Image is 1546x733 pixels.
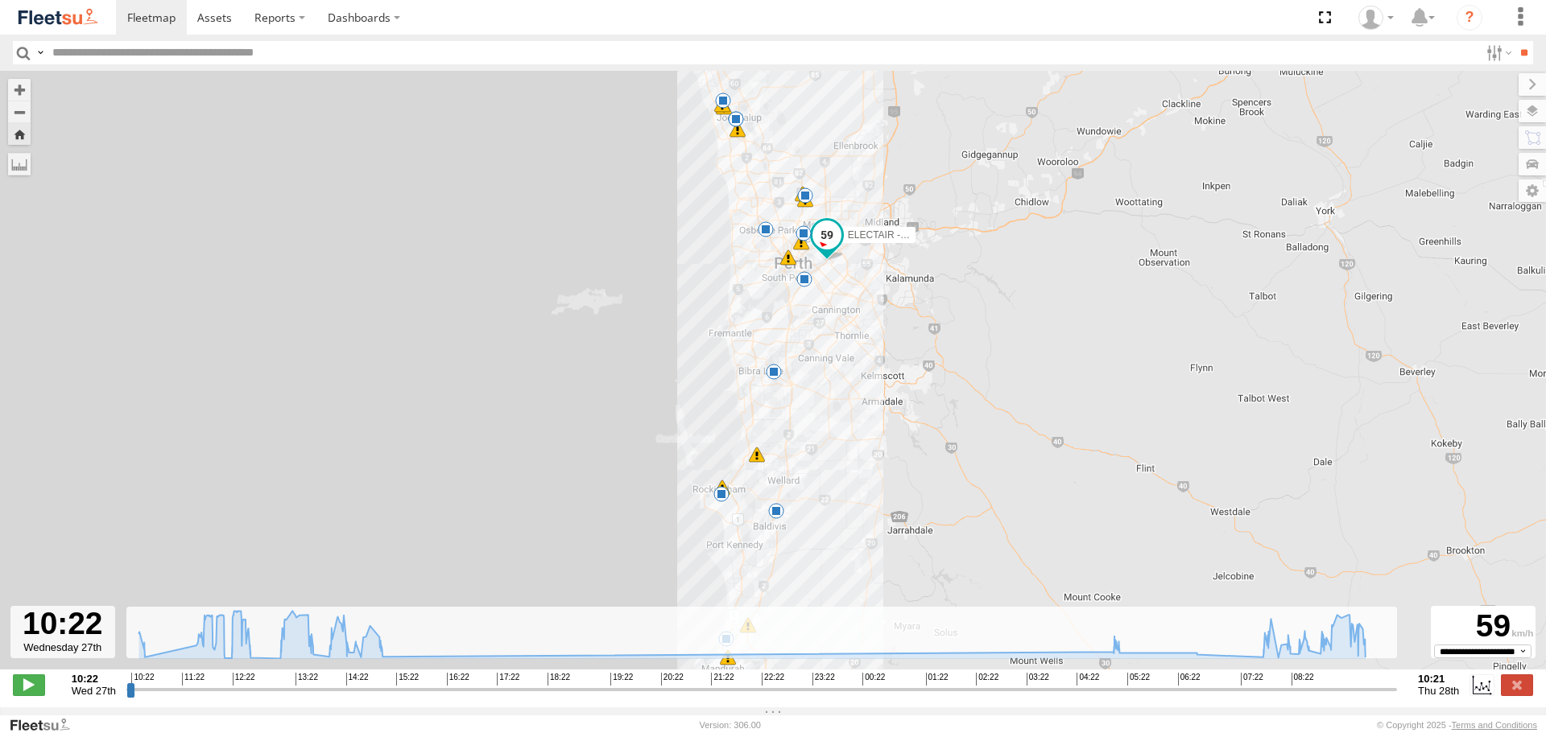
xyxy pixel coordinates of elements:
span: 19:22 [610,673,633,686]
span: 15:22 [396,673,419,686]
button: Zoom out [8,101,31,123]
span: 04:22 [1077,673,1099,686]
span: 00:22 [862,673,885,686]
label: Map Settings [1519,179,1546,202]
label: Play/Stop [13,674,45,695]
span: 13:22 [296,673,318,686]
div: © Copyright 2025 - [1377,720,1537,730]
span: 07:22 [1241,673,1263,686]
span: 21:22 [711,673,734,686]
span: 06:22 [1178,673,1201,686]
button: Zoom in [8,79,31,101]
span: 02:22 [976,673,998,686]
div: Version: 306.00 [700,720,761,730]
span: 23:22 [812,673,835,686]
span: Thu 28th Aug 2025 [1418,685,1459,697]
span: 20:22 [661,673,684,686]
i: ? [1457,5,1482,31]
span: 14:22 [346,673,369,686]
label: Measure [8,153,31,175]
span: 22:22 [762,673,784,686]
img: fleetsu-logo-horizontal.svg [16,6,100,28]
span: Wed 27th Aug 2025 [72,685,116,697]
a: Terms and Conditions [1452,720,1537,730]
span: 05:22 [1127,673,1150,686]
a: Visit our Website [9,717,83,733]
span: 11:22 [182,673,205,686]
strong: 10:22 [72,673,116,685]
span: 12:22 [233,673,255,686]
div: 59 [1433,608,1533,644]
div: Wayne Betts [1353,6,1399,30]
span: 08:22 [1292,673,1314,686]
span: 16:22 [447,673,469,686]
span: 01:22 [926,673,949,686]
label: Search Filter Options [1480,41,1515,64]
span: 10:22 [131,673,154,686]
strong: 10:21 [1418,673,1459,685]
label: Search Query [34,41,47,64]
span: 18:22 [548,673,570,686]
button: Zoom Home [8,123,31,145]
span: 17:22 [497,673,519,686]
span: ELECTAIR - Riaan [848,229,928,240]
label: Close [1501,674,1533,695]
span: 03:22 [1027,673,1049,686]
